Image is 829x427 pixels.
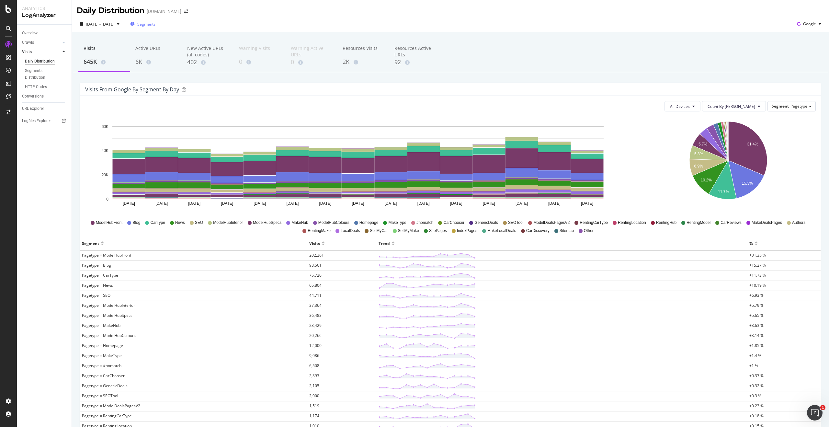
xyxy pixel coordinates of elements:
span: RentingMake [308,228,331,234]
a: Segments Distribution [25,67,67,81]
div: Crawls [22,39,34,46]
div: 0 [239,58,280,66]
span: Authors [792,220,805,225]
text: [DATE] [319,201,332,206]
div: Visits [309,238,320,248]
text: 6.9% [694,164,703,168]
span: 2,393 [309,373,319,378]
span: 23,429 [309,323,322,328]
span: +31.35 % [749,252,766,258]
span: RentingLocation [618,220,646,225]
span: Pagetype = MakeType [82,353,122,358]
span: +1.4 % [749,353,761,358]
span: Pagetype = #nomatch [82,363,121,368]
span: Pagetype = ModelHubColours [82,333,136,338]
button: Count By [PERSON_NAME] [702,101,766,111]
span: CarDiscovery [526,228,550,234]
span: SEO [195,220,203,225]
span: RentingModel [687,220,710,225]
span: +0.3 % [749,393,761,398]
a: URL Explorer [22,105,67,112]
span: SellMyCar [370,228,388,234]
svg: A chart. [641,117,816,214]
div: 402 [187,58,229,66]
div: New Active URLs (all codes) [187,45,229,58]
span: +1.85 % [749,343,764,348]
text: [DATE] [516,201,528,206]
span: 2,105 [309,383,319,388]
span: GenericDeals [474,220,498,225]
a: Logfiles Explorer [22,118,67,124]
span: +5.65 % [749,313,764,318]
span: Segment [772,103,789,109]
span: Pagetype = CarChooser [82,373,125,378]
span: Pagetype = SEOTool [82,393,118,398]
text: [DATE] [352,201,364,206]
div: Logfiles Explorer [22,118,51,124]
div: Segment [82,238,99,248]
div: Overview [22,30,38,37]
span: 44,711 [309,293,322,298]
text: [DATE] [417,201,430,206]
text: [DATE] [548,201,561,206]
span: Blog [132,220,140,225]
a: Conversions [22,93,67,100]
span: #nomatch [416,220,434,225]
svg: A chart. [85,117,631,214]
text: [DATE] [581,201,593,206]
span: Pagetype = SEO [82,293,110,298]
span: Pagetype = MakeHub [82,323,120,328]
span: Pagetype [790,103,807,109]
text: [DATE] [188,201,200,206]
span: +5.79 % [749,303,764,308]
text: 5.7% [698,142,708,146]
span: MakeDealsPages [752,220,782,225]
text: [DATE] [155,201,168,206]
div: Conversions [22,93,44,100]
div: Warning Visits [239,45,280,57]
div: 6K [135,58,177,66]
span: +11.73 % [749,272,766,278]
text: 5.8% [694,152,703,156]
div: 0 [291,58,332,66]
text: 10.2% [700,178,711,182]
span: IndexPages [457,228,477,234]
span: SitePages [429,228,447,234]
a: Visits [22,49,61,55]
span: Pagetype = ModelDealsPagesV2 [82,403,140,409]
span: MakeHub [291,220,308,225]
span: 202,261 [309,252,324,258]
a: Crawls [22,39,61,46]
span: ModelHubInterior [213,220,243,225]
text: 40K [102,149,108,153]
div: Segments Distribution [25,67,61,81]
span: News [175,220,185,225]
span: 98,561 [309,262,322,268]
div: Daily Distribution [77,5,144,16]
span: 1,174 [309,413,319,419]
span: RentingCarType [580,220,608,225]
button: Google [794,19,824,29]
text: [DATE] [385,201,397,206]
div: Visits from google by Segment by Day [85,86,179,93]
span: SellMyMake [398,228,419,234]
text: [DATE] [123,201,135,206]
span: 12,000 [309,343,322,348]
span: 1,519 [309,403,319,409]
text: 31.4% [747,142,758,146]
div: Resources Active URLs [394,45,436,58]
div: Analytics [22,5,66,12]
span: Pagetype = RentingCarType [82,413,132,419]
text: [DATE] [450,201,462,206]
text: 15.3% [742,181,753,186]
span: +15.27 % [749,262,766,268]
div: 92 [394,58,436,66]
span: Pagetype = GenericDeals [82,383,128,388]
span: +1 % [749,363,758,368]
span: LocalDeals [341,228,360,234]
span: CarReviews [721,220,742,225]
div: Visits [22,49,32,55]
span: 20,266 [309,333,322,338]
